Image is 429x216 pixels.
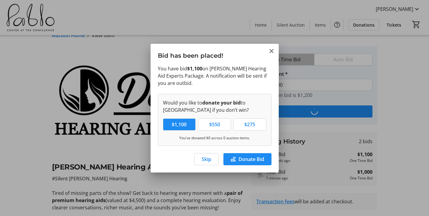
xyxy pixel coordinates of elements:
span: $550 [206,121,224,128]
strong: $1,100 [187,65,202,72]
h3: Bid has been placed! [151,44,279,65]
p: You have bid on [PERSON_NAME] Hearing Aid Experts Package. A notification will be sent if you are... [158,65,271,87]
span: Skip [202,156,211,163]
button: Close [268,47,275,55]
span: $1,100 [168,121,190,128]
button: Donate Bid [223,153,271,165]
button: Skip [194,153,219,165]
p: You've donated $0 across 0 auction items. [163,135,266,141]
p: Would you like to to [GEOGRAPHIC_DATA] if you don’t win? [163,99,266,114]
strong: donate your bid [202,99,241,106]
span: $275 [241,121,259,128]
span: Donate Bid [239,156,264,163]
